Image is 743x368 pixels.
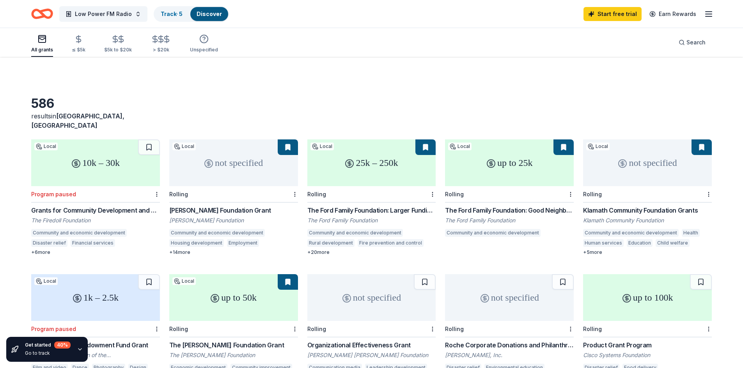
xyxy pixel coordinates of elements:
div: Local [172,143,196,150]
div: Unspecified [190,47,218,53]
div: not specified [445,274,574,321]
button: All grants [31,31,53,57]
a: not specifiedLocalRolling[PERSON_NAME] Foundation Grant[PERSON_NAME] FoundationCommunity and econ... [169,139,298,255]
div: Local [34,143,58,150]
div: Community and economic development [307,229,403,237]
div: Rolling [583,326,602,332]
div: Rolling [169,326,188,332]
div: Rolling [445,191,464,197]
div: The [PERSON_NAME] Foundation [169,351,298,359]
div: Roche Corporate Donations and Philanthropy (CDP) [445,340,574,350]
button: Track· 5Discover [154,6,229,22]
div: + 14 more [169,249,298,255]
a: Start free trial [583,7,642,21]
div: Financial services [71,239,115,247]
a: Discover [197,11,222,17]
div: Rural development [307,239,355,247]
div: $5k to $20k [104,47,132,53]
a: Track· 5 [161,11,183,17]
div: Rolling [169,191,188,197]
div: 10k – 30k [31,139,160,186]
span: Low Power FM Radio [75,9,132,19]
div: Local [448,143,472,150]
div: > $20k [151,47,171,53]
button: Search [672,35,712,50]
div: Local [586,143,610,150]
div: 40 % [54,342,71,349]
a: 10k – 30kLocalProgram pausedGrants for Community Development and Entrepreneurship; Immigrant Issu... [31,139,160,255]
div: Education [627,239,653,247]
div: Rolling [307,191,326,197]
div: Housing development [169,239,224,247]
div: Local [172,277,196,285]
div: Program paused [31,191,76,197]
div: + 20 more [307,249,436,255]
div: Go to track [25,350,71,356]
div: Product Grant Program [583,340,712,350]
div: results [31,111,160,130]
div: up to 100k [583,274,712,321]
a: up to 25kLocalRollingThe Ford Family Foundation: Good Neighbor GrantsThe Ford Family FoundationCo... [445,139,574,239]
span: [GEOGRAPHIC_DATA], [GEOGRAPHIC_DATA] [31,112,124,129]
a: Home [31,5,53,23]
a: not specifiedLocalRollingKlamath Community Foundation GrantsKlamath Community FoundationCommunity... [583,139,712,255]
button: Low Power FM Radio [59,6,147,22]
div: Community and economic development [445,229,541,237]
div: not specified [169,139,298,186]
div: [PERSON_NAME] [PERSON_NAME] Foundation [307,351,436,359]
div: Child welfare [656,239,690,247]
div: Program paused [31,326,76,332]
div: Rolling [583,191,602,197]
div: 1k – 2.5k [31,274,160,321]
div: The Ford Family Foundation: Good Neighbor Grants [445,206,574,215]
div: not specified [307,274,436,321]
div: Cisco Systems Foundation [583,351,712,359]
div: not specified [583,139,712,186]
div: The [PERSON_NAME] Foundation Grant [169,340,298,350]
div: The Ford Family Foundation: Larger Funding Requests [307,206,436,215]
div: The Firedoll Foundation [31,217,160,224]
div: Grants for Community Development and Entrepreneurship; Immigrant Issues and Human Rights & Enviro... [31,206,160,215]
div: Local [310,143,334,150]
div: Employment [227,239,259,247]
a: Earn Rewards [645,7,701,21]
div: Disaster relief [31,239,67,247]
div: up to 50k [169,274,298,321]
button: ≤ $5k [72,32,85,57]
div: [PERSON_NAME], Inc. [445,351,574,359]
span: Search [686,38,706,47]
div: Community and economic development [31,229,127,237]
div: + 5 more [583,249,712,255]
div: 586 [31,96,160,111]
div: Rolling [445,326,464,332]
a: 25k – 250kLocalRollingThe Ford Family Foundation: Larger Funding RequestsThe Ford Family Foundati... [307,139,436,255]
div: Human services [583,239,624,247]
div: + 6 more [31,249,160,255]
div: [PERSON_NAME] Foundation Grant [169,206,298,215]
div: Fire prevention and control [358,239,424,247]
div: up to 25k [445,139,574,186]
div: 25k – 250k [307,139,436,186]
div: The Ford Family Foundation [307,217,436,224]
div: Local [34,277,58,285]
div: Health [682,229,700,237]
div: ≤ $5k [72,47,85,53]
span: in [31,112,124,129]
div: Klamath Community Foundation [583,217,712,224]
div: Community and economic development [583,229,679,237]
div: The Ford Family Foundation [445,217,574,224]
button: Unspecified [190,31,218,57]
div: Klamath Community Foundation Grants [583,206,712,215]
div: Get started [25,342,71,349]
button: > $20k [151,32,171,57]
div: Organizational Effectiveness Grant [307,340,436,350]
div: [PERSON_NAME] Foundation [169,217,298,224]
div: All grants [31,47,53,53]
button: $5k to $20k [104,32,132,57]
div: Rolling [307,326,326,332]
div: Community and economic development [169,229,265,237]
